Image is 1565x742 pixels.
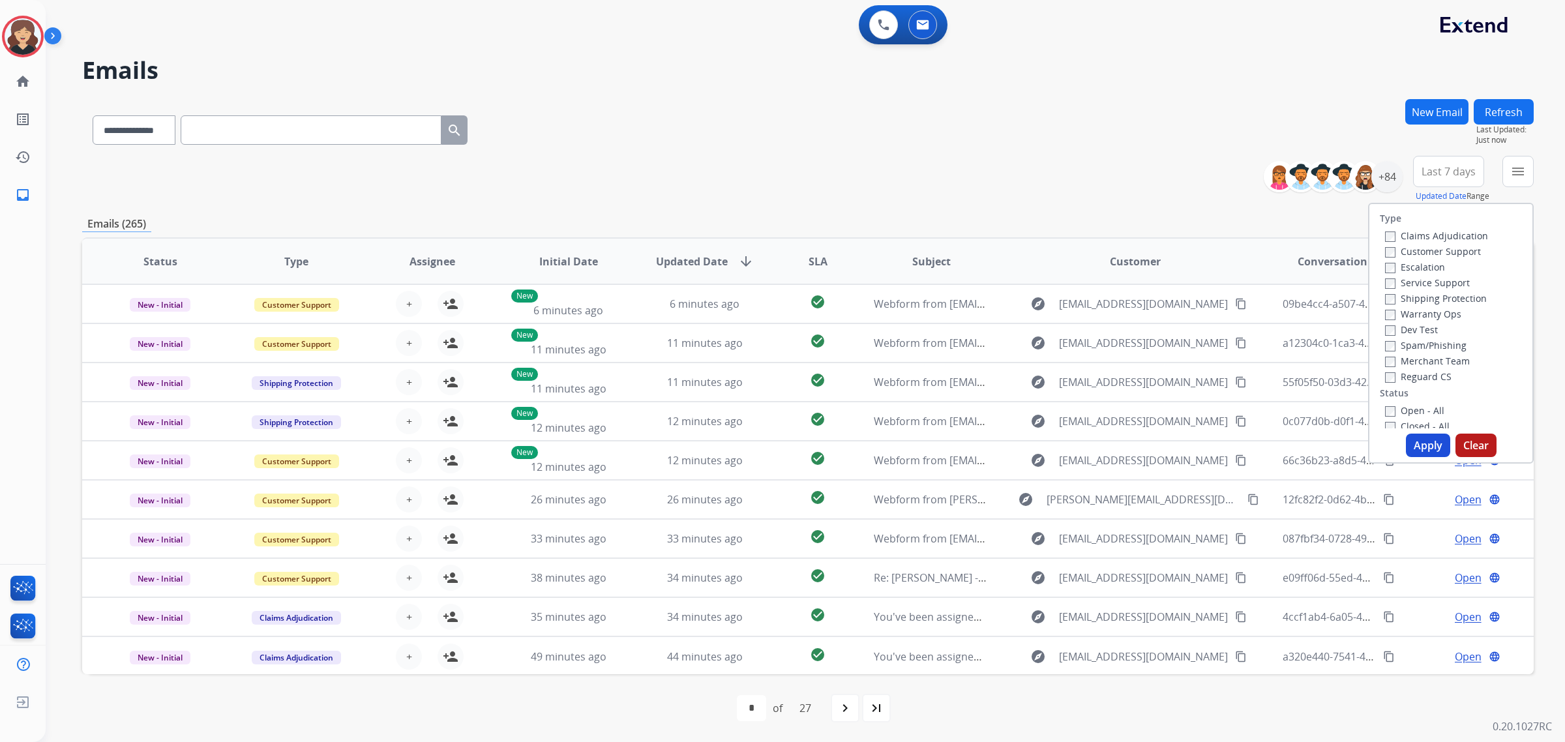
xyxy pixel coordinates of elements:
[1422,169,1476,174] span: Last 7 days
[874,649,1279,664] span: You've been assigned a new service order: 1caf72a4-7d2c-4752-8655-e76fcc3907ad
[667,336,743,350] span: 11 minutes ago
[1383,572,1395,584] mat-icon: content_copy
[443,335,458,351] mat-icon: person_add
[1059,374,1228,390] span: [EMAIL_ADDRESS][DOMAIN_NAME]
[396,604,422,630] button: +
[1380,387,1408,400] label: Status
[667,610,743,624] span: 34 minutes ago
[1283,297,1483,311] span: 09be4cc4-a507-4479-a89c-6999726aee1d
[1385,261,1445,273] label: Escalation
[1416,190,1489,201] span: Range
[1416,191,1467,201] button: Updated Date
[1493,719,1552,734] p: 0.20.1027RC
[1030,374,1046,390] mat-icon: explore
[1385,230,1488,242] label: Claims Adjudication
[810,333,826,349] mat-icon: check_circle
[1405,99,1468,125] button: New Email
[15,149,31,165] mat-icon: history
[531,610,606,624] span: 35 minutes ago
[1283,649,1479,664] span: a320e440-7541-4806-8975-e860fd330a1f
[874,610,1283,624] span: You've been assigned a new service order: 646cab2f-6a94-45d2-a817-5d6962e00ec9
[396,408,422,434] button: +
[1110,254,1161,269] span: Customer
[1385,339,1467,351] label: Spam/Phishing
[396,565,422,591] button: +
[1235,415,1247,427] mat-icon: content_copy
[396,486,422,512] button: +
[1283,414,1483,428] span: 0c077d0b-d0f1-41bd-add9-dba39fe78687
[406,531,412,546] span: +
[1476,135,1534,145] span: Just now
[130,376,190,390] span: New - Initial
[1030,609,1046,625] mat-icon: explore
[1030,649,1046,664] mat-icon: explore
[410,254,455,269] span: Assignee
[810,607,826,623] mat-icon: check_circle
[869,700,884,716] mat-icon: last_page
[252,376,341,390] span: Shipping Protection
[443,453,458,468] mat-icon: person_add
[5,18,41,55] img: avatar
[511,289,538,303] p: New
[511,368,538,381] p: New
[511,329,538,342] p: New
[1385,245,1481,258] label: Customer Support
[810,647,826,662] mat-icon: check_circle
[511,446,538,459] p: New
[810,372,826,388] mat-icon: check_circle
[531,649,606,664] span: 49 minutes ago
[1059,296,1228,312] span: [EMAIL_ADDRESS][DOMAIN_NAME]
[447,123,462,138] mat-icon: search
[670,297,739,311] span: 6 minutes ago
[810,411,826,427] mat-icon: check_circle
[912,254,951,269] span: Subject
[1371,161,1403,192] div: +84
[1385,325,1395,336] input: Dev Test
[1235,572,1247,584] mat-icon: content_copy
[406,609,412,625] span: +
[1385,404,1444,417] label: Open - All
[1385,263,1395,273] input: Escalation
[443,531,458,546] mat-icon: person_add
[1385,292,1487,304] label: Shipping Protection
[1489,611,1500,623] mat-icon: language
[443,492,458,507] mat-icon: person_add
[1385,308,1461,320] label: Warranty Ops
[531,381,606,396] span: 11 minutes ago
[1059,570,1228,586] span: [EMAIL_ADDRESS][DOMAIN_NAME]
[1385,310,1395,320] input: Warranty Ops
[810,451,826,466] mat-icon: check_circle
[539,254,598,269] span: Initial Date
[1283,531,1478,546] span: 087fbf34-0728-4993-a690-285cac796d56
[1385,323,1438,336] label: Dev Test
[1474,99,1534,125] button: Refresh
[1385,294,1395,304] input: Shipping Protection
[443,374,458,390] mat-icon: person_add
[443,570,458,586] mat-icon: person_add
[1455,609,1482,625] span: Open
[1235,611,1247,623] mat-icon: content_copy
[1030,453,1046,468] mat-icon: explore
[511,407,538,420] p: New
[1385,278,1395,289] input: Service Support
[1489,572,1500,584] mat-icon: language
[874,531,1169,546] span: Webform from [EMAIL_ADDRESS][DOMAIN_NAME] on [DATE]
[396,644,422,670] button: +
[82,57,1534,83] h2: Emails
[667,375,743,389] span: 11 minutes ago
[1383,494,1395,505] mat-icon: content_copy
[130,494,190,507] span: New - Initial
[1385,357,1395,367] input: Merchant Team
[1413,156,1484,187] button: Last 7 days
[252,415,341,429] span: Shipping Protection
[1385,406,1395,417] input: Open - All
[406,649,412,664] span: +
[531,571,606,585] span: 38 minutes ago
[531,421,606,435] span: 12 minutes ago
[406,492,412,507] span: +
[1489,494,1500,505] mat-icon: language
[1476,125,1534,135] span: Last Updated:
[1385,355,1470,367] label: Merchant Team
[254,494,339,507] span: Customer Support
[667,492,743,507] span: 26 minutes ago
